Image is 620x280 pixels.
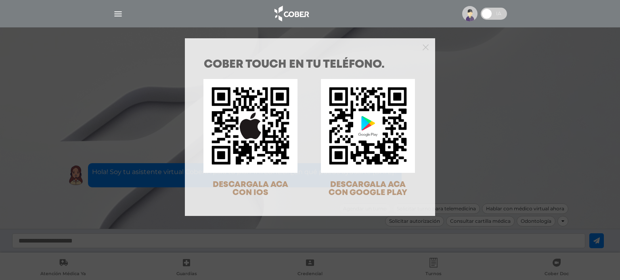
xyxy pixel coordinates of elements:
[203,79,297,173] img: qr-code
[423,43,429,50] button: Close
[329,181,407,197] span: DESCARGALA ACA CON GOOGLE PLAY
[321,79,415,173] img: qr-code
[204,59,416,71] h1: COBER TOUCH en tu teléfono.
[213,181,288,197] span: DESCARGALA ACA CON IOS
